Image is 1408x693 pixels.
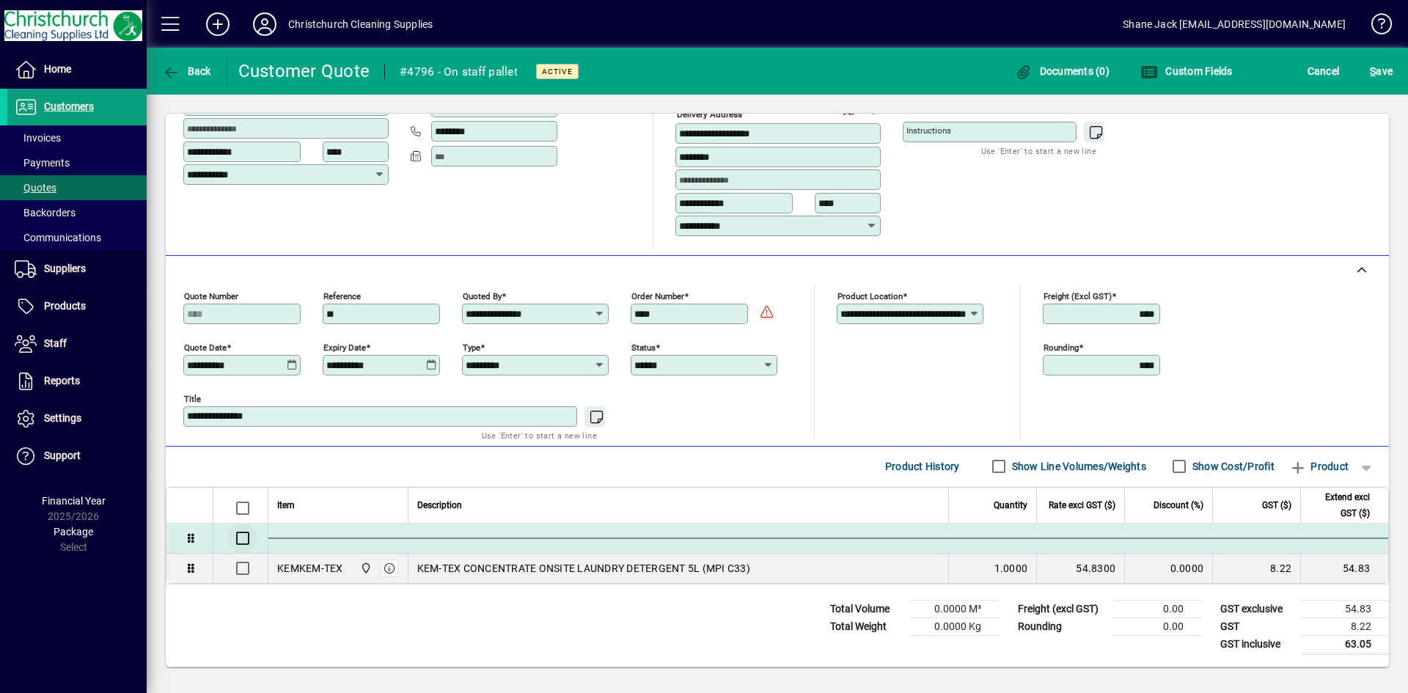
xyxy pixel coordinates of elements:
a: Payments [7,150,147,175]
div: Shane Jack [EMAIL_ADDRESS][DOMAIN_NAME] [1123,12,1346,36]
td: Rounding [1011,617,1113,635]
span: Quotes [15,182,56,194]
mat-label: Type [463,342,480,352]
span: KEM-TEX CONCENTRATE ONSITE LAUNDRY DETERGENT 5L (MPI C33) [417,561,750,576]
button: Custom Fields [1137,58,1236,84]
span: Invoices [15,132,61,144]
td: 0.00 [1113,600,1201,617]
td: 63.05 [1301,635,1389,653]
td: Total Volume [823,600,911,617]
button: Save [1366,58,1396,84]
span: 1.0000 [994,561,1028,576]
span: Extend excl GST ($) [1310,489,1370,521]
a: Settings [7,400,147,437]
td: GST [1213,617,1301,635]
button: Product [1282,453,1356,480]
button: Choose address [861,98,884,122]
td: GST inclusive [1213,635,1301,653]
td: 54.83 [1301,600,1389,617]
div: Customer Quote [238,59,370,83]
div: 54.8300 [1046,561,1115,576]
span: Package [54,526,93,538]
button: Profile [241,11,288,37]
mat-label: Order number [631,290,684,301]
span: Customers [44,100,94,112]
span: S [1370,65,1376,77]
td: 0.0000 [1124,554,1212,583]
div: Christchurch Cleaning Supplies [288,12,433,36]
span: Description [417,497,462,513]
div: #4796 - On staff pallet [400,60,518,84]
button: Documents (0) [1011,58,1113,84]
td: 0.00 [1113,617,1201,635]
td: GST exclusive [1213,600,1301,617]
a: Backorders [7,200,147,225]
td: 0.0000 Kg [911,617,999,635]
span: Active [542,67,573,76]
a: Suppliers [7,251,147,287]
td: 8.22 [1301,617,1389,635]
span: Payments [15,157,70,169]
mat-label: Expiry date [323,342,366,352]
span: Support [44,450,81,461]
mat-label: Instructions [906,125,951,136]
a: Products [7,288,147,325]
label: Show Cost/Profit [1189,459,1275,474]
span: Backorders [15,207,76,219]
a: Communications [7,225,147,250]
span: Reports [44,375,80,386]
a: Invoices [7,125,147,150]
mat-label: Reference [323,290,361,301]
mat-hint: Use 'Enter' to start a new line [981,142,1096,159]
span: Item [277,497,295,513]
span: Quantity [994,497,1027,513]
label: Show Line Volumes/Weights [1009,459,1146,474]
span: ave [1370,59,1393,83]
button: Add [194,11,241,37]
span: GST ($) [1262,497,1291,513]
span: Products [44,300,86,312]
span: Settings [44,412,81,424]
mat-hint: Use 'Enter' to start a new line [482,427,597,444]
a: Staff [7,326,147,362]
div: KEMKEM-TEX [277,561,343,576]
mat-label: Product location [837,290,903,301]
a: Quotes [7,175,147,200]
button: Cancel [1304,58,1343,84]
span: Custom Fields [1140,65,1233,77]
td: 0.0000 M³ [911,600,999,617]
mat-label: Freight (excl GST) [1044,290,1112,301]
a: View on map [837,98,861,121]
a: Reports [7,363,147,400]
span: Documents (0) [1014,65,1110,77]
a: Support [7,438,147,474]
button: Back [158,58,215,84]
span: Home [44,63,71,75]
span: Rate excl GST ($) [1049,497,1115,513]
span: Cancel [1308,59,1340,83]
span: Staff [44,337,67,349]
app-page-header-button: Back [147,58,227,84]
mat-label: Quote number [184,290,238,301]
mat-label: Quote date [184,342,227,352]
td: Total Weight [823,617,911,635]
button: Product History [879,453,966,480]
td: Freight (excl GST) [1011,600,1113,617]
span: Back [162,65,211,77]
span: Discount (%) [1154,497,1203,513]
span: Christchurch Cleaning Supplies Ltd [356,560,373,576]
span: Communications [15,232,101,243]
td: 8.22 [1212,554,1300,583]
span: Financial Year [42,495,106,507]
a: Home [7,51,147,88]
mat-label: Status [631,342,656,352]
a: Knowledge Base [1360,3,1390,51]
mat-label: Title [184,393,201,403]
span: Suppliers [44,263,86,274]
span: Product [1289,455,1349,478]
td: 54.83 [1300,554,1388,583]
mat-label: Rounding [1044,342,1079,352]
mat-label: Quoted by [463,290,502,301]
span: Product History [885,455,960,478]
